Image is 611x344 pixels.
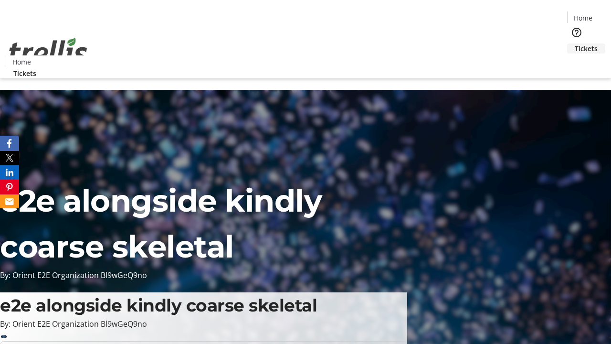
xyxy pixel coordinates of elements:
button: Help [567,23,586,42]
button: Cart [567,54,586,73]
span: Tickets [13,68,36,78]
a: Home [6,57,37,67]
span: Home [574,13,592,23]
span: Home [12,57,31,67]
a: Home [568,13,598,23]
a: Tickets [567,43,605,54]
span: Tickets [575,43,598,54]
a: Tickets [6,68,44,78]
img: Orient E2E Organization Bl9wGeQ9no's Logo [6,27,91,75]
